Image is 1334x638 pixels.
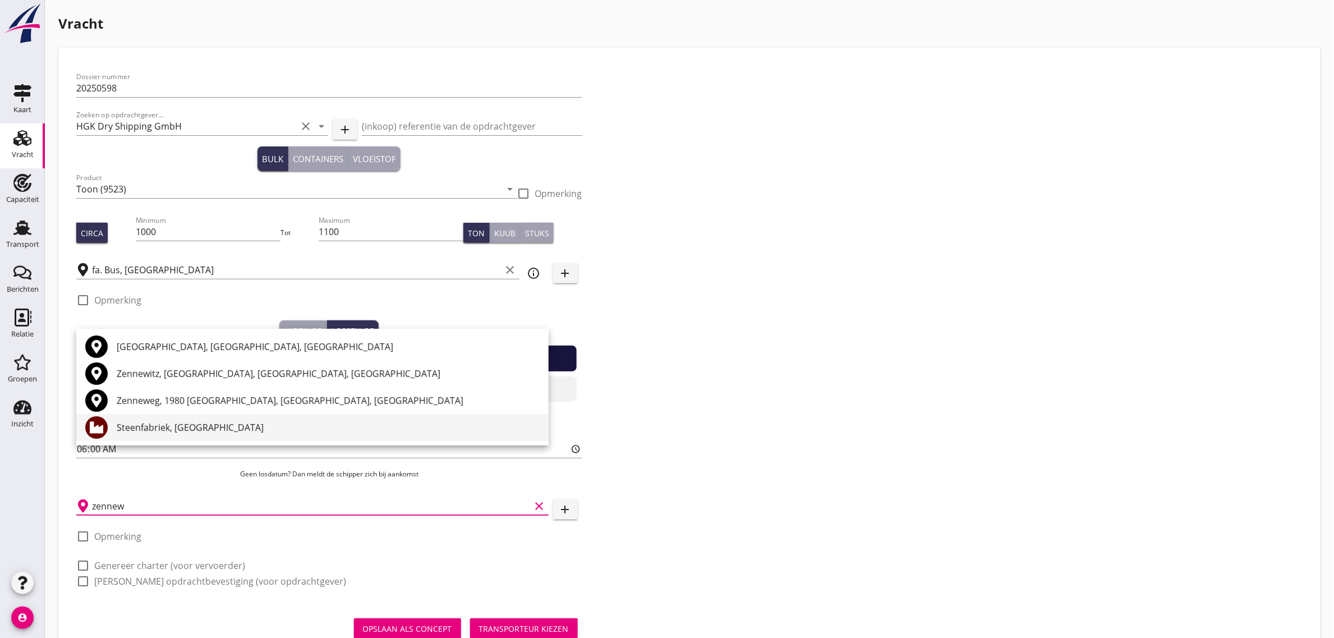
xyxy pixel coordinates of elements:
[76,223,108,243] button: Circa
[327,320,379,341] button: Lossen op
[362,117,582,135] input: (inkoop) referentie van de opdrachtgever
[11,331,34,338] div: Relatie
[279,320,327,341] button: Laden op
[76,117,297,135] input: Zoeken op opdrachtgever...
[363,623,452,635] div: Opslaan als concept
[288,146,348,171] button: Containers
[8,375,37,383] div: Groepen
[468,227,485,239] div: Ton
[2,3,43,44] img: logo-small.a267ee39.svg
[332,325,374,337] div: Lossen op
[11,607,34,629] i: account_circle
[94,576,346,587] label: [PERSON_NAME] opdrachtbevestiging (voor opdrachtgever)
[315,120,328,133] i: arrow_drop_down
[293,153,343,166] div: Containers
[299,120,312,133] i: clear
[533,499,546,513] i: clear
[494,227,516,239] div: Kuub
[490,223,521,243] button: Kuub
[94,295,141,306] label: Opmerking
[12,151,34,158] div: Vracht
[81,227,103,239] div: Circa
[76,79,582,97] input: Dossier nummer
[136,223,280,241] input: Minimum
[6,241,39,248] div: Transport
[353,153,396,166] div: Vloeistof
[525,227,549,239] div: Stuks
[58,13,1321,34] h1: Vracht
[76,180,502,198] input: Product
[348,146,401,171] button: Vloeistof
[504,263,517,277] i: clear
[280,228,319,238] div: Tot
[117,394,540,407] div: Zenneweg, 1980 [GEOGRAPHIC_DATA], [GEOGRAPHIC_DATA], [GEOGRAPHIC_DATA]
[559,267,572,280] i: add
[92,497,531,515] input: Losplaats
[463,223,490,243] button: Ton
[535,188,582,199] label: Opmerking
[479,623,569,635] div: Transporteur kiezen
[94,560,245,571] label: Genereer charter (voor vervoerder)
[94,531,141,542] label: Opmerking
[76,469,582,479] p: Geen losdatum? Dan meldt de schipper zich bij aankomst
[559,503,572,516] i: add
[284,325,322,337] div: Laden op
[13,106,31,113] div: Kaart
[504,182,517,196] i: arrow_drop_down
[117,340,540,354] div: [GEOGRAPHIC_DATA], [GEOGRAPHIC_DATA], [GEOGRAPHIC_DATA]
[257,146,288,171] button: Bulk
[262,153,283,166] div: Bulk
[117,421,540,434] div: Steenfabriek, [GEOGRAPHIC_DATA]
[7,286,39,293] div: Berichten
[527,267,541,280] i: info_outline
[11,420,34,428] div: Inzicht
[319,223,463,241] input: Maximum
[117,367,540,380] div: Zennewitz, [GEOGRAPHIC_DATA], [GEOGRAPHIC_DATA], [GEOGRAPHIC_DATA]
[338,123,352,136] i: add
[521,223,554,243] button: Stuks
[92,261,502,279] input: Laadplaats
[6,196,39,203] div: Capaciteit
